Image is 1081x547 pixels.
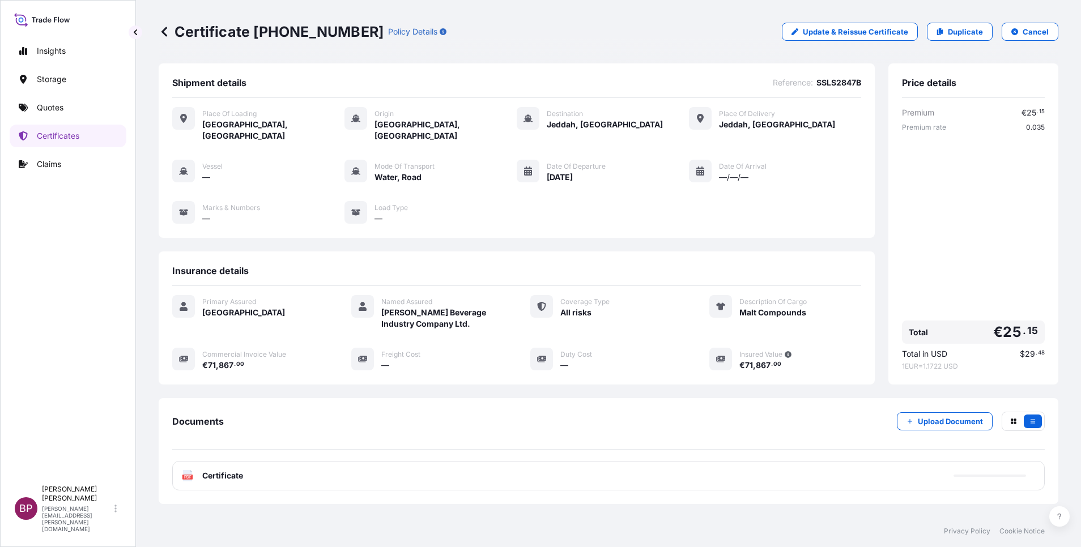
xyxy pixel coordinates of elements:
[948,26,983,37] p: Duplicate
[236,362,244,366] span: 00
[37,45,66,57] p: Insights
[10,68,126,91] a: Storage
[902,348,947,360] span: Total in USD
[902,362,1045,371] span: 1 EUR = 1.1722 USD
[902,123,946,132] span: Premium rate
[739,350,782,359] span: Insured Value
[202,162,223,171] span: Vessel
[381,297,432,306] span: Named Assured
[560,297,610,306] span: Coverage Type
[1036,351,1037,355] span: .
[927,23,993,41] a: Duplicate
[234,362,236,366] span: .
[1020,350,1025,358] span: $
[560,350,592,359] span: Duty Cost
[202,172,210,183] span: —
[42,485,112,503] p: [PERSON_NAME] [PERSON_NAME]
[381,307,503,330] span: [PERSON_NAME] Beverage Industry Company Ltd.
[547,172,573,183] span: [DATE]
[1027,109,1036,117] span: 25
[172,77,246,88] span: Shipment details
[560,360,568,371] span: —
[10,153,126,176] a: Claims
[719,109,775,118] span: Place of Delivery
[1039,110,1045,114] span: 15
[719,162,767,171] span: Date of Arrival
[909,327,928,338] span: Total
[172,265,249,276] span: Insurance details
[172,416,224,427] span: Documents
[1038,351,1045,355] span: 48
[1003,325,1021,339] span: 25
[374,119,517,142] span: [GEOGRAPHIC_DATA], [GEOGRAPHIC_DATA]
[159,23,384,41] p: Certificate [PHONE_NUMBER]
[719,172,748,183] span: —/—/—
[993,325,1003,339] span: €
[381,360,389,371] span: —
[999,527,1045,536] a: Cookie Notice
[37,130,79,142] p: Certificates
[918,416,983,427] p: Upload Document
[19,503,33,514] span: BP
[374,203,408,212] span: Load Type
[202,361,208,369] span: €
[803,26,908,37] p: Update & Reissue Certificate
[374,109,394,118] span: Origin
[902,107,934,118] span: Premium
[745,361,753,369] span: 71
[1023,327,1026,334] span: .
[739,307,806,318] span: Malt Compounds
[37,159,61,170] p: Claims
[560,307,591,318] span: All risks
[202,350,286,359] span: Commercial Invoice Value
[202,203,260,212] span: Marks & Numbers
[219,361,233,369] span: 867
[1037,110,1039,114] span: .
[216,361,219,369] span: ,
[773,77,813,88] span: Reference :
[739,297,807,306] span: Description Of Cargo
[37,102,63,113] p: Quotes
[202,470,243,481] span: Certificate
[202,297,256,306] span: Primary Assured
[816,77,861,88] span: SSLS2847B
[202,109,257,118] span: Place of Loading
[37,74,66,85] p: Storage
[547,162,606,171] span: Date of Departure
[1027,327,1038,334] span: 15
[756,361,771,369] span: 867
[753,361,756,369] span: ,
[547,109,583,118] span: Destination
[944,527,990,536] a: Privacy Policy
[719,119,835,130] span: Jeddah, [GEOGRAPHIC_DATA]
[1026,123,1045,132] span: 0.035
[773,362,781,366] span: 00
[10,125,126,147] a: Certificates
[388,26,437,37] p: Policy Details
[202,213,210,224] span: —
[202,119,344,142] span: [GEOGRAPHIC_DATA], [GEOGRAPHIC_DATA]
[1023,26,1049,37] p: Cancel
[782,23,918,41] a: Update & Reissue Certificate
[547,119,663,130] span: Jeddah, [GEOGRAPHIC_DATA]
[1002,23,1058,41] button: Cancel
[374,213,382,224] span: —
[10,96,126,119] a: Quotes
[42,505,112,532] p: [PERSON_NAME][EMAIL_ADDRESS][PERSON_NAME][DOMAIN_NAME]
[374,172,422,183] span: Water, Road
[184,475,191,479] text: PDF
[902,77,956,88] span: Price details
[208,361,216,369] span: 71
[374,162,435,171] span: Mode of Transport
[771,362,773,366] span: .
[1022,109,1027,117] span: €
[202,307,285,318] span: [GEOGRAPHIC_DATA]
[1025,350,1035,358] span: 29
[897,412,993,430] button: Upload Document
[381,350,420,359] span: Freight Cost
[10,40,126,62] a: Insights
[739,361,745,369] span: €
